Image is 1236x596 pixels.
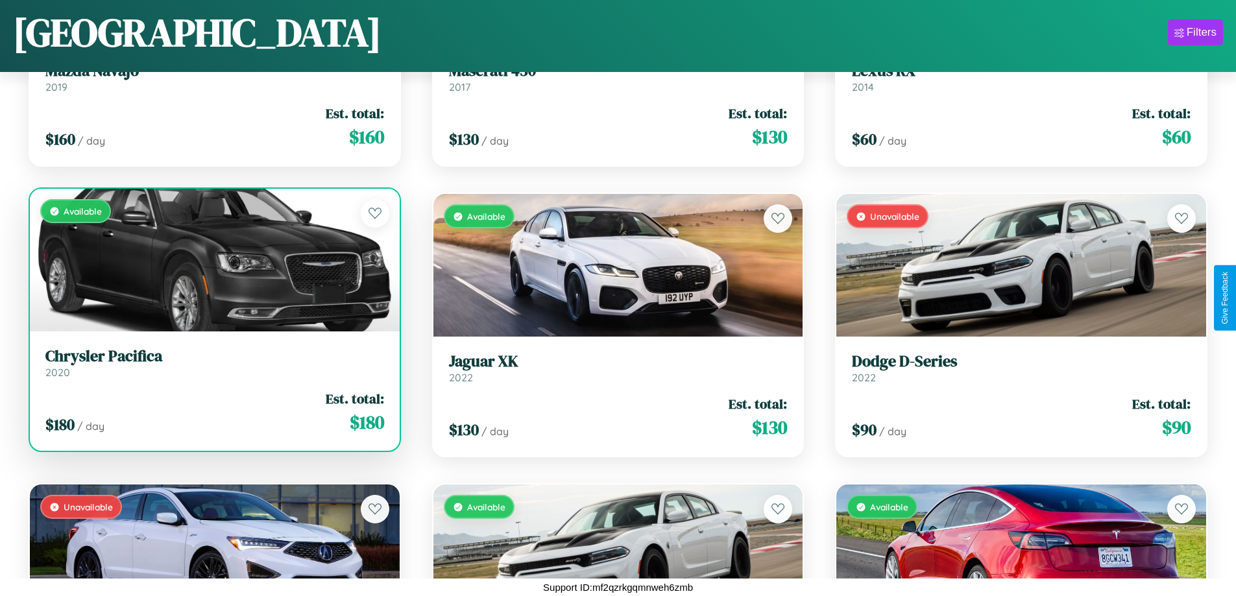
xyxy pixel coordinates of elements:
h3: Chrysler Pacifica [45,347,384,366]
span: Est. total: [326,389,384,408]
h1: [GEOGRAPHIC_DATA] [13,6,382,59]
span: Available [870,501,908,512]
span: $ 160 [45,128,75,150]
span: / day [77,420,104,433]
span: $ 130 [752,124,787,150]
span: / day [481,134,509,147]
span: Available [467,211,505,222]
a: Dodge D-Series2022 [852,352,1191,384]
span: $ 90 [852,419,877,440]
div: Give Feedback [1220,272,1230,324]
h3: Jaguar XK [449,352,788,371]
span: Est. total: [1132,394,1191,413]
span: Est. total: [326,104,384,123]
a: Maserati 4302017 [449,62,788,93]
span: $ 130 [449,419,479,440]
span: Unavailable [64,501,113,512]
button: Filters [1168,19,1223,45]
span: $ 90 [1162,414,1191,440]
span: Est. total: [1132,104,1191,123]
span: $ 130 [752,414,787,440]
p: Support ID: mf2qzrkgqmnweh6zmb [543,578,693,596]
span: 2014 [852,80,874,93]
a: Jaguar XK2022 [449,352,788,384]
span: Est. total: [729,394,787,413]
a: Lexus RX2014 [852,62,1191,93]
a: Chrysler Pacifica2020 [45,347,384,379]
span: / day [879,425,906,438]
div: Filters [1187,26,1217,39]
span: $ 60 [1162,124,1191,150]
span: $ 60 [852,128,877,150]
span: $ 130 [449,128,479,150]
span: $ 180 [350,409,384,435]
a: Mazda Navajo2019 [45,62,384,93]
span: 2020 [45,366,70,379]
span: / day [879,134,906,147]
span: $ 180 [45,414,75,435]
span: 2017 [449,80,470,93]
span: Unavailable [870,211,919,222]
span: / day [481,425,509,438]
span: / day [78,134,105,147]
h3: Dodge D-Series [852,352,1191,371]
span: Available [467,501,505,512]
span: 2019 [45,80,67,93]
span: $ 160 [349,124,384,150]
span: Est. total: [729,104,787,123]
span: 2022 [449,371,473,384]
span: Available [64,206,102,217]
span: 2022 [852,371,876,384]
